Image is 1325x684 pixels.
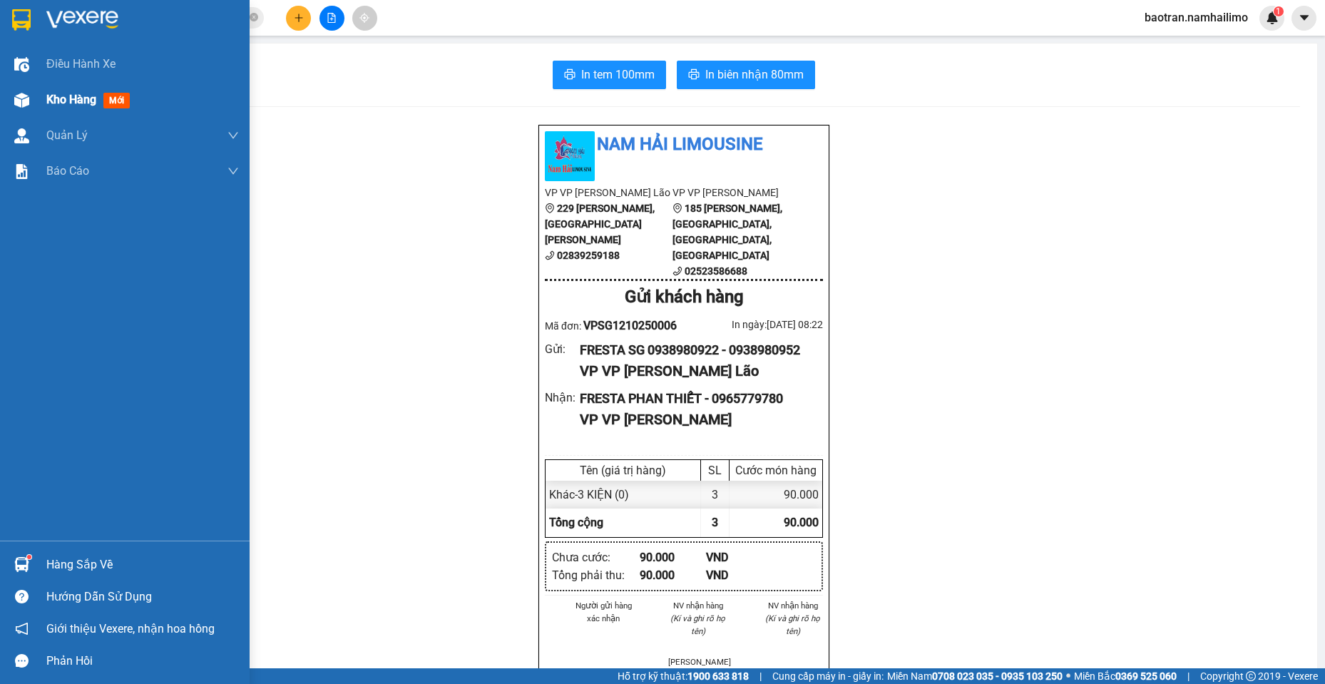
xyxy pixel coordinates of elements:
li: [PERSON_NAME] [668,655,729,668]
img: logo.jpg [7,7,57,57]
span: close-circle [250,13,258,21]
button: printerIn biên nhận 80mm [677,61,815,89]
div: Cước món hàng [733,464,819,477]
span: copyright [1246,671,1256,681]
img: warehouse-icon [14,128,29,143]
span: Miền Bắc [1074,668,1177,684]
i: (Kí và ghi rõ họ tên) [670,613,725,636]
span: printer [688,68,700,82]
span: Giới thiệu Vexere, nhận hoa hồng [46,620,215,638]
li: VP VP [PERSON_NAME] Lão [545,185,672,200]
img: warehouse-icon [14,57,29,72]
div: Mã đơn: [545,317,684,335]
span: 3 [712,516,718,529]
span: phone [672,266,682,276]
div: In ngày: [DATE] 08:22 [684,317,823,332]
span: message [15,654,29,668]
div: Nhận : [545,389,580,407]
span: 90.000 [784,516,819,529]
b: 02523586688 [685,265,747,277]
li: VP VP [PERSON_NAME] [98,77,190,108]
span: Báo cáo [46,162,89,180]
li: Nam Hải Limousine [545,131,823,158]
div: Chưa cước : [552,548,640,566]
button: aim [352,6,377,31]
div: VP VP [PERSON_NAME] [580,409,812,431]
img: warehouse-icon [14,93,29,108]
span: mới [103,93,130,108]
button: plus [286,6,311,31]
sup: 1 [1274,6,1284,16]
img: icon-new-feature [1266,11,1279,24]
button: file-add [319,6,344,31]
img: logo-vxr [12,9,31,31]
button: caret-down [1291,6,1316,31]
li: VP VP [PERSON_NAME] [672,185,800,200]
span: question-circle [15,590,29,603]
span: Miền Nam [887,668,1063,684]
span: Khác - 3 KIỆN (0) [549,488,629,501]
span: Cung cấp máy in - giấy in: [772,668,884,684]
span: notification [15,622,29,635]
sup: 1 [27,555,31,559]
div: 3 [701,481,730,509]
span: down [227,130,239,141]
span: printer [564,68,575,82]
span: caret-down [1298,11,1311,24]
span: environment [545,203,555,213]
span: In tem 100mm [581,66,655,83]
span: baotran.namhailimo [1133,9,1259,26]
img: solution-icon [14,164,29,179]
div: 90.000 [730,481,822,509]
li: Người gửi hàng xác nhận [573,599,634,625]
div: SL [705,464,725,477]
span: Hỗ trợ kỹ thuật: [618,668,749,684]
span: In biên nhận 80mm [705,66,804,83]
b: 185 [PERSON_NAME], [GEOGRAPHIC_DATA], [GEOGRAPHIC_DATA], [GEOGRAPHIC_DATA] [672,203,782,261]
div: Gửi : [545,340,580,358]
span: VPSG1210250006 [583,319,677,332]
span: phone [545,250,555,260]
span: Tổng cộng [549,516,603,529]
span: environment [672,203,682,213]
b: 229 [PERSON_NAME], [GEOGRAPHIC_DATA][PERSON_NAME] [545,203,655,245]
li: NV nhận hàng [668,599,729,612]
span: file-add [327,13,337,23]
span: Điều hành xe [46,55,116,73]
strong: 0369 525 060 [1115,670,1177,682]
div: FRESTA PHAN THIẾT - 0965779780 [580,389,812,409]
img: logo.jpg [545,131,595,181]
span: | [759,668,762,684]
strong: 1900 633 818 [687,670,749,682]
i: (Kí và ghi rõ họ tên) [765,613,820,636]
span: down [227,165,239,177]
span: close-circle [250,11,258,25]
li: VP VP [PERSON_NAME] Lão [7,77,98,124]
span: 1 [1276,6,1281,16]
li: NV nhận hàng [762,599,823,612]
div: VND [706,566,772,584]
div: Tổng phải thu : [552,566,640,584]
span: Quản Lý [46,126,88,144]
div: 90.000 [640,566,706,584]
div: Tên (giá trị hàng) [549,464,697,477]
span: aim [359,13,369,23]
div: VND [706,548,772,566]
div: VP VP [PERSON_NAME] Lão [580,360,812,382]
li: Nam Hải Limousine [7,7,207,61]
span: Kho hàng [46,93,96,106]
span: plus [294,13,304,23]
strong: 0708 023 035 - 0935 103 250 [932,670,1063,682]
div: Phản hồi [46,650,239,672]
span: ⚪️ [1066,673,1070,679]
button: printerIn tem 100mm [553,61,666,89]
span: | [1187,668,1190,684]
div: FRESTA SG 0938980922 - 0938980952 [580,340,812,360]
div: Gửi khách hàng [545,284,823,311]
img: warehouse-icon [14,557,29,572]
div: Hướng dẫn sử dụng [46,586,239,608]
div: Hàng sắp về [46,554,239,576]
div: 90.000 [640,548,706,566]
b: 02839259188 [557,250,620,261]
